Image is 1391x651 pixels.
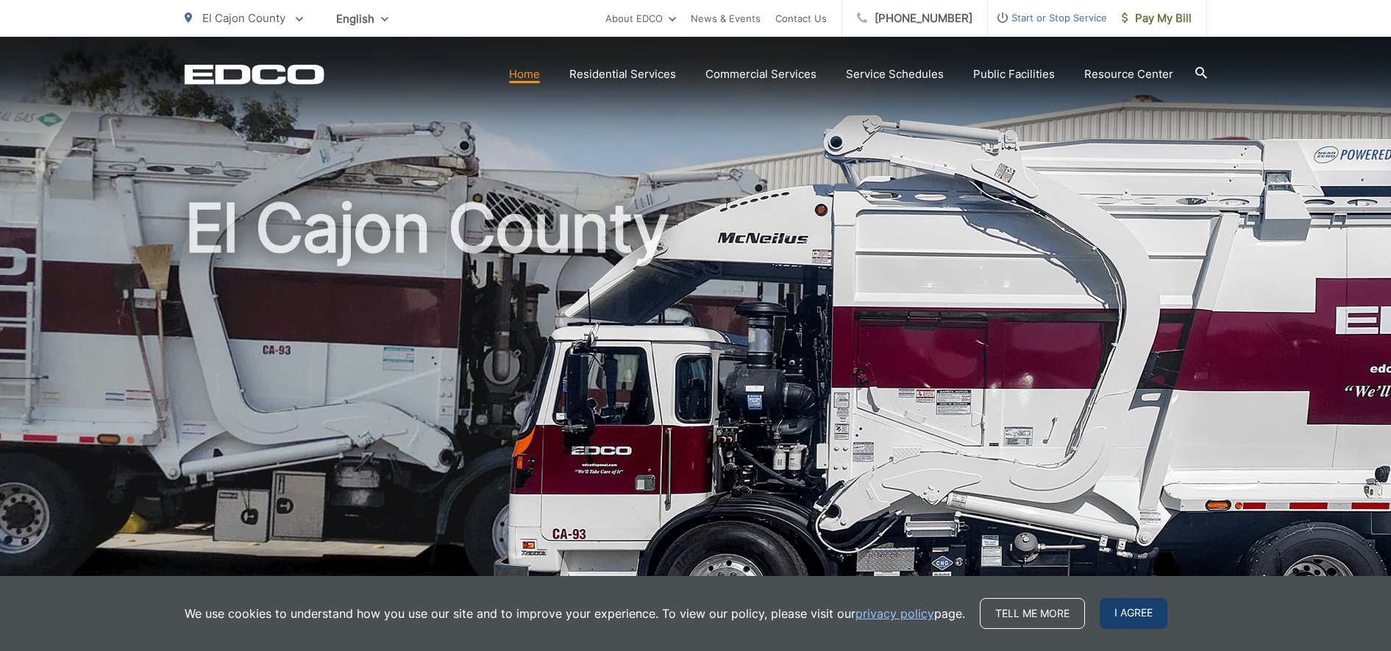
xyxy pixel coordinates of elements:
[325,6,399,32] span: English
[569,65,676,83] a: Residential Services
[846,65,944,83] a: Service Schedules
[775,10,827,27] a: Contact Us
[1084,65,1173,83] a: Resource Center
[1100,598,1167,629] span: I agree
[509,65,540,83] a: Home
[980,598,1085,629] a: Tell me more
[691,10,761,27] a: News & Events
[973,65,1055,83] a: Public Facilities
[1122,10,1192,27] span: Pay My Bill
[185,64,324,85] a: EDCD logo. Return to the homepage.
[605,10,676,27] a: About EDCO
[202,11,285,25] span: El Cajon County
[185,605,965,622] p: We use cookies to understand how you use our site and to improve your experience. To view our pol...
[855,605,934,622] a: privacy policy
[705,65,817,83] a: Commercial Services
